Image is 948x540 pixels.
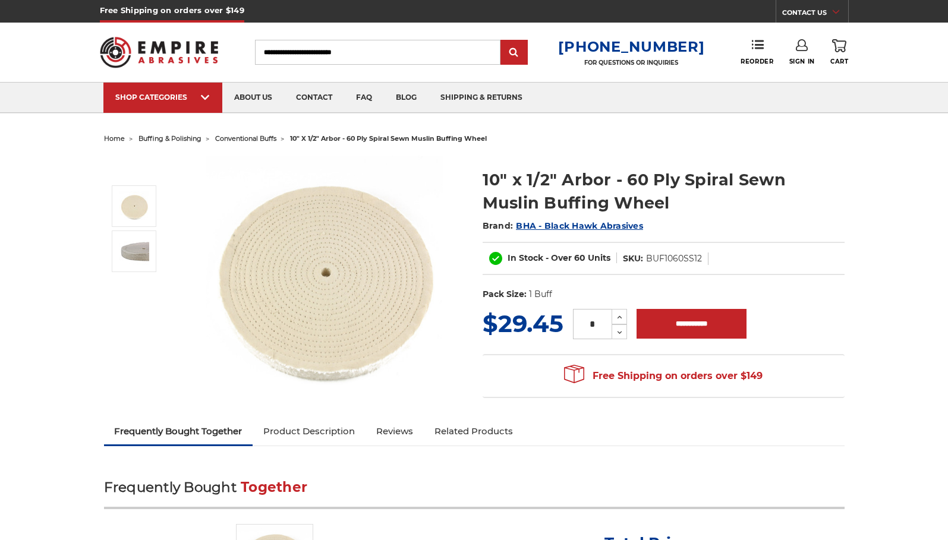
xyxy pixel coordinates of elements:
a: Cart [830,39,848,65]
span: Brand: [483,220,514,231]
a: about us [222,83,284,113]
a: Reviews [366,418,424,444]
a: shipping & returns [429,83,534,113]
span: Free Shipping on orders over $149 [564,364,763,388]
h1: 10" x 1/2" Arbor - 60 Ply Spiral Sewn Muslin Buffing Wheel [483,168,845,214]
img: 10" x 1/2" Arbor - 60 Ply Spiral Sewn Muslin Buffing Wheel [119,236,149,266]
a: BHA - Black Hawk Abrasives [516,220,643,231]
span: $29.45 [483,309,563,338]
span: In Stock [508,252,543,263]
span: Frequently Bought [104,479,237,495]
span: Together [241,479,307,495]
a: CONTACT US [782,6,848,23]
a: Related Products [424,418,524,444]
a: Frequently Bought Together [104,418,253,444]
a: Product Description [253,418,366,444]
span: Reorder [741,58,773,65]
a: home [104,134,125,143]
a: [PHONE_NUMBER] [558,38,704,55]
dd: 1 Buff [529,288,552,301]
a: contact [284,83,344,113]
span: Cart [830,58,848,65]
p: FOR QUESTIONS OR INQUIRIES [558,59,704,67]
dd: BUF1060SS12 [646,252,702,265]
img: Empire Abrasives [100,29,219,75]
span: 10" x 1/2" arbor - 60 ply spiral sewn muslin buffing wheel [290,134,487,143]
a: Reorder [741,39,773,65]
div: SHOP CATEGORIES [115,93,210,102]
a: blog [384,83,429,113]
a: faq [344,83,384,113]
span: Sign In [789,58,815,65]
span: - Over [546,252,572,263]
img: 10" x 1/2" Arbor - 60 Ply Spiral Sewn Muslin Buffing Wheel [206,156,443,393]
input: Submit [502,41,526,65]
span: 60 [574,252,585,263]
dt: SKU: [623,252,643,265]
a: buffing & polishing [138,134,201,143]
dt: Pack Size: [483,288,527,301]
a: conventional buffs [215,134,276,143]
img: 10" x 1/2" Arbor - 60 Ply Spiral Sewn Muslin Buffing Wheel [119,191,149,221]
span: Units [588,252,610,263]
